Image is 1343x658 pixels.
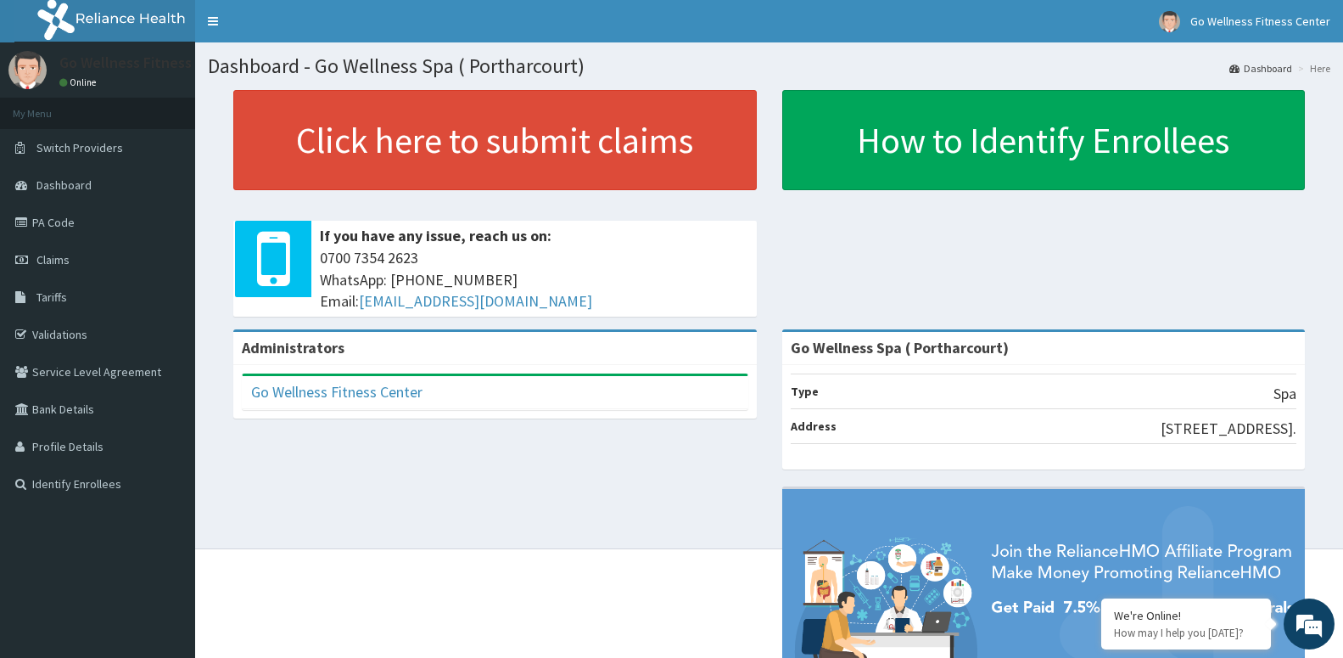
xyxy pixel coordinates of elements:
span: Switch Providers [36,140,123,155]
a: Online [59,76,100,88]
span: Tariffs [36,290,67,305]
span: 0700 7354 2623 WhatsApp: [PHONE_NUMBER] Email: [320,247,748,312]
p: [STREET_ADDRESS]. [1161,418,1296,440]
span: Dashboard [36,177,92,193]
p: Spa [1273,383,1296,405]
p: How may I help you today? [1114,626,1258,640]
b: Type [791,384,819,399]
h1: Dashboard - Go Wellness Spa ( Portharcourt) [208,55,1330,77]
img: User Image [1159,11,1180,32]
b: If you have any issue, reach us on: [320,226,551,245]
span: Go Wellness Fitness Center [1190,14,1330,29]
b: Administrators [242,338,344,357]
a: [EMAIL_ADDRESS][DOMAIN_NAME] [359,291,592,311]
a: How to Identify Enrollees [782,90,1306,190]
b: Address [791,419,837,434]
a: Dashboard [1229,61,1292,76]
p: Go Wellness Fitness Center [59,55,241,70]
span: Claims [36,252,70,267]
div: We're Online! [1114,608,1258,623]
a: Go Wellness Fitness Center [251,382,422,402]
li: Here [1294,61,1330,76]
a: Click here to submit claims [233,90,757,190]
strong: Go Wellness Spa ( Portharcourt) [791,338,1009,357]
img: User Image [8,51,47,89]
